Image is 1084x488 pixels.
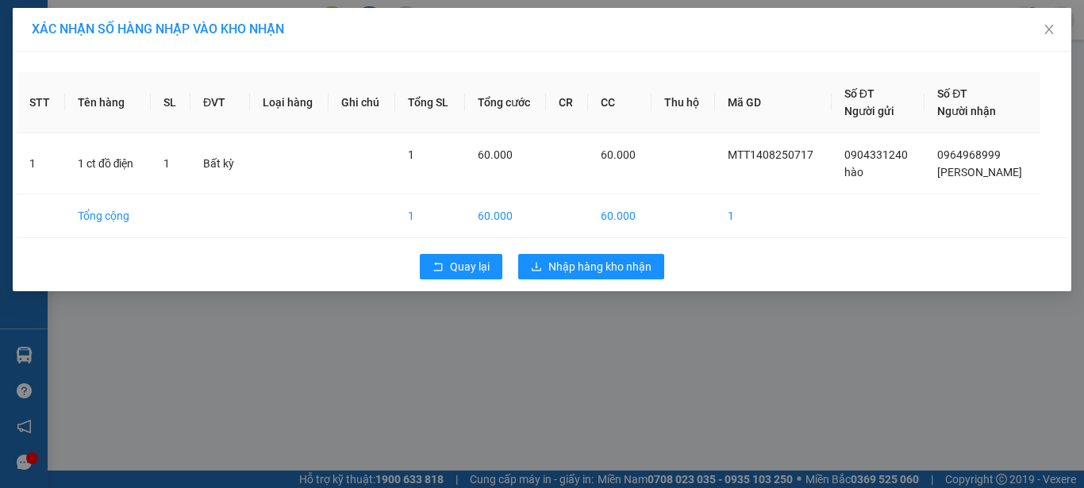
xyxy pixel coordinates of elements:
th: SL [151,72,190,133]
span: Quay lại [450,258,490,275]
td: 1 [395,194,464,238]
th: ĐVT [190,72,250,133]
span: 60.000 [601,148,636,161]
th: Loại hàng [250,72,329,133]
span: XÁC NHẬN SỐ HÀNG NHẬP VÀO KHO NHẬN [32,21,284,37]
td: 60.000 [588,194,652,238]
span: download [531,261,542,274]
span: MTT1408250717 [728,148,813,161]
span: [PERSON_NAME] [937,166,1022,179]
span: hào [844,166,863,179]
span: 1 [408,148,414,161]
td: Tổng cộng [65,194,151,238]
th: Mã GD [715,72,832,133]
span: 60.000 [478,148,513,161]
th: Tên hàng [65,72,151,133]
td: 1 [715,194,832,238]
td: 1 ct đồ điện [65,133,151,194]
td: Bất kỳ [190,133,250,194]
th: CC [588,72,652,133]
button: rollbackQuay lại [420,254,502,279]
span: 1 [163,157,170,170]
span: Người nhận [937,105,996,117]
span: close [1043,23,1055,36]
span: Số ĐT [937,87,967,100]
span: 0904331240 [844,148,908,161]
span: rollback [432,261,444,274]
th: CR [546,72,588,133]
td: 60.000 [465,194,547,238]
span: Nhập hàng kho nhận [548,258,652,275]
td: 1 [17,133,65,194]
th: Ghi chú [329,72,395,133]
th: Tổng SL [395,72,464,133]
span: Số ĐT [844,87,875,100]
span: 0964968999 [937,148,1001,161]
th: Thu hộ [652,72,715,133]
button: Close [1027,8,1071,52]
th: Tổng cước [465,72,547,133]
span: Người gửi [844,105,894,117]
button: downloadNhập hàng kho nhận [518,254,664,279]
th: STT [17,72,65,133]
